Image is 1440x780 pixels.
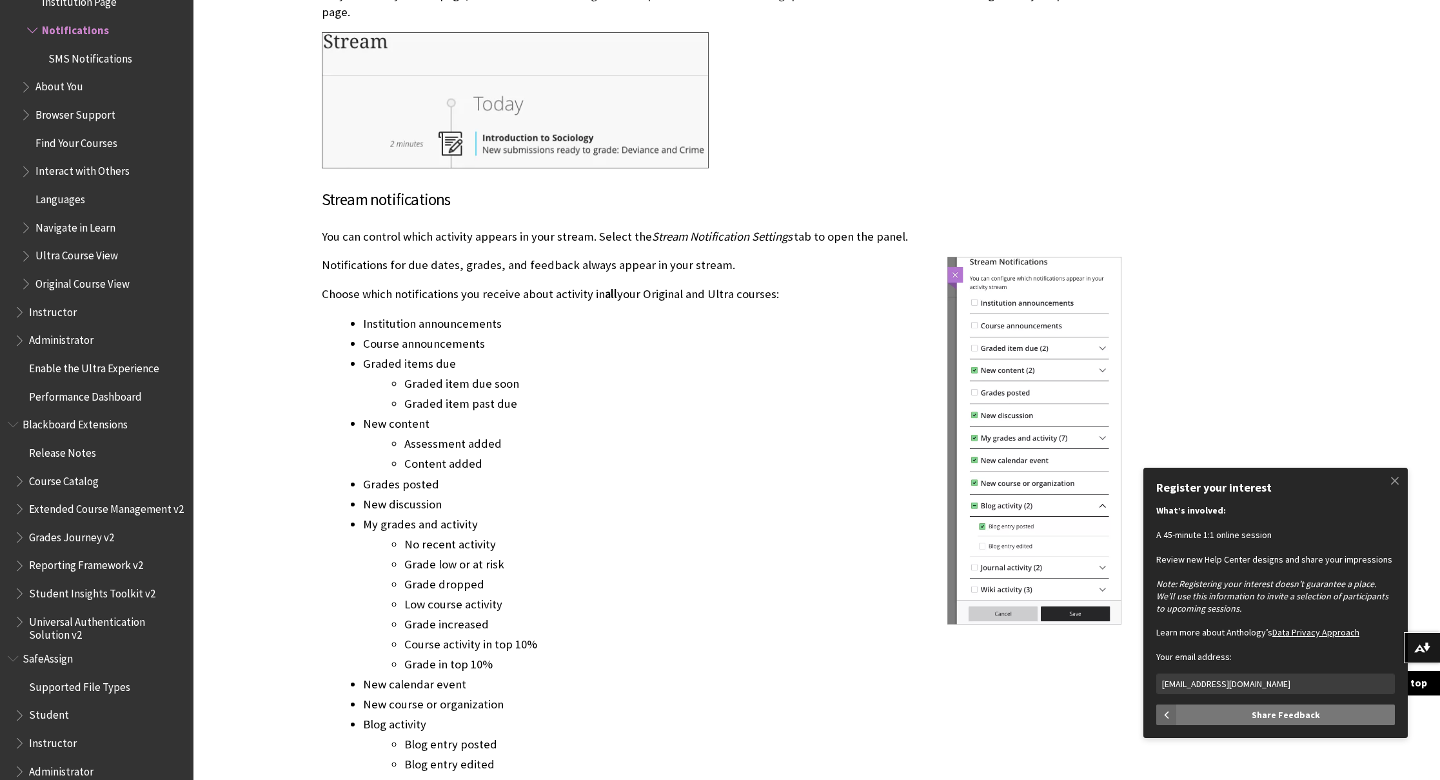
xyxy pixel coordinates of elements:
li: New discussion [363,495,1121,514]
li: Grade increased [404,615,1121,634]
nav: Book outline for Blackboard Extensions [8,414,186,641]
li: Content added [404,455,1121,473]
span: Administrator [29,330,94,347]
li: Assessment added [404,435,1121,453]
li: Grade in top 10% [404,655,1121,674]
li: Grade dropped [404,575,1121,594]
span: Supported File Types [29,676,130,694]
li: New content [363,415,1121,473]
span: Navigate in Learn [35,217,115,234]
div: Review new Help Center designs and share your impressions [1156,554,1395,566]
li: Low course activity [404,595,1121,614]
span: Release Notes [29,442,96,459]
li: Blog activity [363,715,1121,774]
h3: Stream notifications [322,188,1121,212]
span: Universal Authentication Solution v2 [29,611,184,641]
p: Choose which notifications you receive about activity in your Original and Ultra courses: [322,286,1121,303]
span: About You [35,76,83,94]
span: Original Course View [35,273,130,290]
span: Performance Dashboard [29,386,142,403]
span: Ultra Course View [35,245,118,263]
span: Notifications [42,19,109,37]
li: Course activity in top 10% [404,635,1121,654]
span: SafeAssign [23,648,73,665]
span: Student Insights Toolkit v2 [29,583,155,600]
li: New course or organization [363,695,1121,714]
li: No recent activity [404,535,1121,554]
span: Stream Notification Settings [652,229,793,244]
span: Instructor [29,732,77,750]
div: Learn more about Anthology’s [1156,626,1395,639]
li: Graded item past due [404,395,1121,413]
span: Browser Support [35,104,115,121]
div: Your email address: [1156,651,1395,663]
li: Graded item due soon [404,375,1121,393]
li: My grades and activity [363,515,1121,674]
span: Student [29,705,69,722]
i: Note: Registering your interest doesn’t guarantee a place. We’ll use this information to invite a... [1156,578,1388,614]
p: Notifications for due dates, grades, and feedback always appear in your stream. [322,257,1121,274]
p: You can control which activity appears in your stream. Select the tab to open the panel. [322,228,1121,245]
div: Register your interest [1156,481,1395,495]
li: Grades posted [363,475,1121,494]
span: Course Catalog [29,470,99,488]
li: Blog entry edited [404,755,1121,774]
span: all [605,286,617,301]
span: Blackboard Extensions [23,414,128,431]
span: Find Your Courses [35,132,117,150]
li: New calendar event [363,675,1121,694]
b: What’s involved: [1156,505,1226,516]
span: Grades Journey v2 [29,526,114,544]
span: Reporting Framework v2 [29,555,143,572]
span: Enable the Ultra Experience [29,357,159,375]
li: Grade low or at risk [404,555,1121,574]
span: Languages [35,188,85,206]
span: Instructor [29,301,77,319]
li: Blog entry posted [404,735,1121,754]
li: Institution announcements [363,315,1121,333]
span: Interact with Others [35,161,130,178]
input: Register your interest [1156,674,1395,694]
button: Share Feedback [1177,705,1395,725]
a: Data Privacy Approach [1272,626,1359,638]
li: Course announcements [363,335,1121,353]
li: Graded items due [363,355,1121,413]
div: A 45-minute 1:1 online session [1156,529,1395,541]
span: Administrator [29,761,94,778]
span: SMS Notifications [48,48,132,65]
span: Extended Course Management v2 [29,498,184,515]
span: Share Feedback [1252,705,1320,725]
